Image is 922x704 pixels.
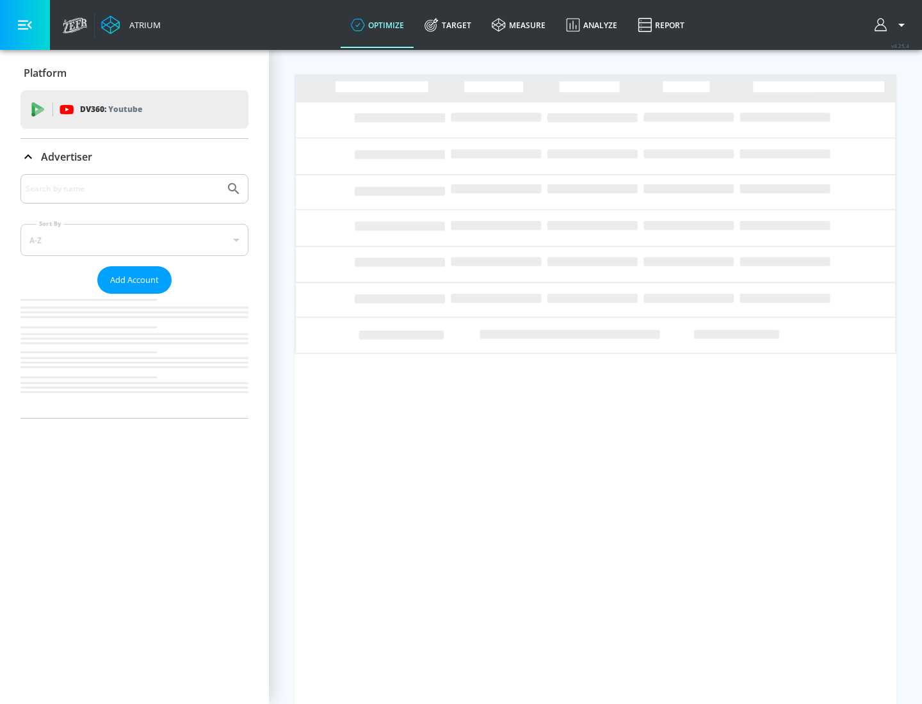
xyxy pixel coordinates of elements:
div: Platform [20,55,248,91]
a: Analyze [556,2,627,48]
div: A-Z [20,224,248,256]
p: DV360: [80,102,142,116]
p: Platform [24,66,67,80]
nav: list of Advertiser [20,294,248,418]
a: Atrium [101,15,161,35]
input: Search by name [26,180,220,197]
span: v 4.25.4 [891,42,909,49]
span: Add Account [110,273,159,287]
p: Youtube [108,102,142,116]
div: Advertiser [20,139,248,175]
a: Target [414,2,481,48]
div: DV360: Youtube [20,90,248,129]
div: Atrium [124,19,161,31]
button: Add Account [97,266,172,294]
a: optimize [341,2,414,48]
a: Report [627,2,695,48]
label: Sort By [36,220,64,228]
p: Advertiser [41,150,92,164]
a: measure [481,2,556,48]
div: Advertiser [20,174,248,418]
